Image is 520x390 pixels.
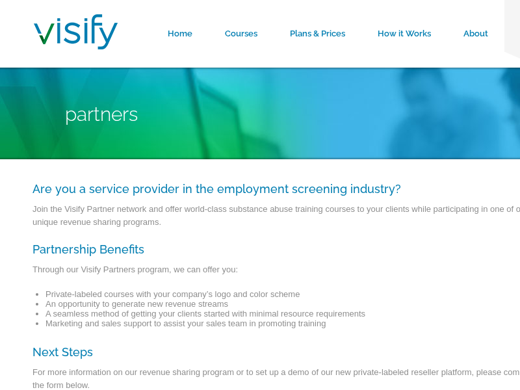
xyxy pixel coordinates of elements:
img: Visify Training [34,14,118,49]
a: Visify Training [34,34,118,53]
span: Partners [65,103,138,125]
